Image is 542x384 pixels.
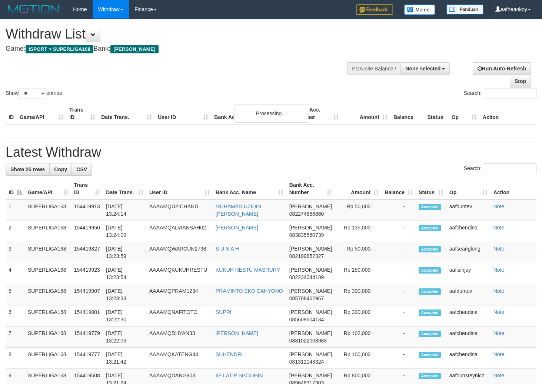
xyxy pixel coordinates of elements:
[76,166,87,172] span: CSV
[382,242,416,263] td: -
[216,225,258,231] a: [PERSON_NAME]
[289,211,324,217] span: Copy 082274886860 to clipboard
[419,204,441,210] span: Accepted
[103,199,146,221] td: [DATE] 13:24:14
[234,104,308,123] div: Processing...
[289,232,324,238] span: Copy 083835560739 to clipboard
[493,267,505,273] a: Note
[25,221,71,242] td: SUPERLIGA168
[146,263,213,284] td: AAAAMQKUKUHRESTU
[446,305,491,327] td: aafchendina
[419,373,441,379] span: Accepted
[446,178,491,199] th: Op: activate to sort column ascending
[25,199,71,221] td: SUPERLIGA168
[335,178,382,199] th: Amount: activate to sort column ascending
[335,263,382,284] td: Rp 150,000
[66,103,98,124] th: Trans ID
[473,62,531,75] a: Run Auto-Refresh
[6,103,17,124] th: ID
[416,178,446,199] th: Status: activate to sort column ascending
[10,166,45,172] span: Show 25 rows
[446,263,491,284] td: aafisinjay
[289,253,324,259] span: Copy 082199852327 to clipboard
[419,352,441,358] span: Accepted
[446,242,491,263] td: aafseanglong
[480,103,536,124] th: Action
[419,288,441,295] span: Accepted
[289,225,332,231] span: [PERSON_NAME]
[419,331,441,337] span: Accepted
[382,221,416,242] td: -
[289,338,327,344] span: Copy 0881022008983 to clipboard
[72,163,92,176] a: CSV
[446,348,491,369] td: aafchendina
[405,66,440,72] span: None selected
[216,203,261,217] a: MUHAMAD UZIDIN [PERSON_NAME]
[292,103,341,124] th: Bank Acc. Number
[335,221,382,242] td: Rp 135,000
[289,295,324,301] span: Copy 085708462967 to clipboard
[449,103,480,124] th: Op
[98,103,155,124] th: Date Trans.
[335,199,382,221] td: Rp 50,000
[6,163,50,176] a: Show 25 rows
[493,373,505,378] a: Note
[335,284,382,305] td: Rp 300,000
[103,327,146,348] td: [DATE] 13:22:06
[103,348,146,369] td: [DATE] 13:21:42
[110,45,158,53] span: [PERSON_NAME]
[71,221,103,242] td: 154419950
[216,373,263,378] a: IIF LATIP SHOLIHIN
[146,199,213,221] td: AAAAMQUZICHAND
[211,103,292,124] th: Bank Acc. Name
[484,88,536,99] input: Search:
[491,178,536,199] th: Action
[289,373,332,378] span: [PERSON_NAME]
[6,263,25,284] td: 4
[382,327,416,348] td: -
[103,284,146,305] td: [DATE] 13:23:33
[493,246,505,252] a: Note
[25,305,71,327] td: SUPERLIGA168
[493,309,505,315] a: Note
[25,178,71,199] th: Game/API: activate to sort column ascending
[335,305,382,327] td: Rp 300,000
[146,348,213,369] td: AAAAMQKATENG44
[400,62,450,75] button: None selected
[146,305,213,327] td: AAAAMQNAFITOTO
[6,221,25,242] td: 2
[493,351,505,357] a: Note
[6,27,354,42] h1: Withdraw List
[484,163,536,174] input: Search:
[103,221,146,242] td: [DATE] 13:24:09
[103,178,146,199] th: Date Trans.: activate to sort column ascending
[335,348,382,369] td: Rp 100,000
[335,242,382,263] td: Rp 50,000
[342,103,390,124] th: Amount
[425,103,449,124] th: Status
[419,225,441,231] span: Accepted
[464,88,536,99] label: Search:
[510,75,531,87] a: Stop
[6,348,25,369] td: 8
[71,284,103,305] td: 154419907
[446,284,491,305] td: aafduntev
[382,178,416,199] th: Balance: activate to sort column ascending
[289,330,332,336] span: [PERSON_NAME]
[289,359,324,365] span: Copy 081311143324 to clipboard
[216,267,280,273] a: KUKUH RESTU MASRURY
[335,327,382,348] td: Rp 102,000
[71,199,103,221] td: 154419913
[25,327,71,348] td: SUPERLIGA168
[26,45,93,53] span: ISPORT > SUPERLIGA168
[17,103,66,124] th: Game/API
[49,163,72,176] a: Copy
[493,203,505,209] a: Note
[71,305,103,327] td: 154419801
[286,178,335,199] th: Bank Acc. Number: activate to sort column ascending
[25,263,71,284] td: SUPERLIGA168
[289,317,324,322] span: Copy 085609604134 to clipboard
[103,242,146,263] td: [DATE] 13:23:59
[71,348,103,369] td: 154419777
[289,267,332,273] span: [PERSON_NAME]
